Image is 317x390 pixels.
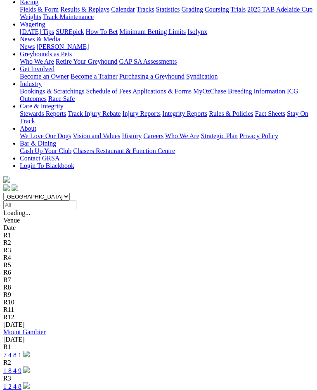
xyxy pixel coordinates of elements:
a: Rules & Policies [209,110,253,117]
a: Track Maintenance [43,13,94,20]
div: Get Involved [20,73,314,80]
img: logo-grsa-white.png [3,176,10,183]
a: Breeding Information [228,88,285,95]
a: Greyhounds as Pets [20,50,72,57]
a: Stay On Track [20,110,308,124]
div: R6 [3,269,314,276]
div: R3 [3,246,314,254]
a: Wagering [20,21,45,28]
div: Wagering [20,28,314,36]
div: Care & Integrity [20,110,314,125]
a: SUREpick [56,28,84,35]
a: [DATE] Tips [20,28,54,35]
a: Minimum Betting Limits [119,28,186,35]
a: 1 8 4 9 [3,367,21,374]
a: Privacy Policy [239,132,278,139]
div: Industry [20,88,314,103]
img: play-circle.svg [23,366,30,373]
div: R5 [3,261,314,269]
a: Injury Reports [122,110,161,117]
div: About [20,132,314,140]
a: News [20,43,35,50]
div: R3 [3,375,314,382]
div: Greyhounds as Pets [20,58,314,65]
a: Trials [230,6,246,13]
a: Care & Integrity [20,103,64,110]
div: R2 [3,359,314,366]
a: News & Media [20,36,60,43]
a: Results & Replays [60,6,109,13]
a: Schedule of Fees [86,88,131,95]
a: Integrity Reports [162,110,207,117]
img: facebook.svg [3,184,10,191]
a: Track Injury Rebate [68,110,121,117]
div: Racing [20,6,314,21]
div: R1 [3,232,314,239]
a: ICG Outcomes [20,88,298,102]
a: Get Involved [20,65,54,72]
a: 7 4 8 1 [3,352,21,359]
div: R2 [3,239,314,246]
a: Fact Sheets [255,110,285,117]
div: Date [3,224,314,232]
a: History [122,132,142,139]
a: About [20,125,36,132]
a: Syndication [186,73,218,80]
img: twitter.svg [12,184,18,191]
a: Retire Your Greyhound [56,58,118,65]
a: Tracks [137,6,154,13]
div: R12 [3,313,314,321]
a: Coursing [205,6,229,13]
a: Bookings & Scratchings [20,88,84,95]
a: Race Safe [48,95,75,102]
a: Isolynx [187,28,207,35]
a: [PERSON_NAME] [36,43,89,50]
a: How To Bet [86,28,118,35]
div: R4 [3,254,314,261]
a: Applications & Forms [132,88,192,95]
a: Contact GRSA [20,155,59,162]
a: Who We Are [20,58,54,65]
a: Cash Up Your Club [20,147,71,154]
div: R11 [3,306,314,313]
a: Become a Trainer [71,73,118,80]
div: News & Media [20,43,314,50]
a: Weights [20,13,41,20]
div: R9 [3,291,314,299]
a: Bar & Dining [20,140,56,147]
a: Purchasing a Greyhound [119,73,185,80]
a: 2025 TAB Adelaide Cup [247,6,312,13]
div: R1 [3,343,314,351]
a: 1 2 4 8 [3,383,21,390]
div: Venue [3,217,314,224]
a: Login To Blackbook [20,162,74,169]
div: [DATE] [3,321,314,328]
a: Grading [182,6,203,13]
a: MyOzChase [193,88,226,95]
a: Fields & Form [20,6,59,13]
a: Careers [143,132,163,139]
div: Bar & Dining [20,147,314,155]
a: Strategic Plan [201,132,238,139]
span: Loading... [3,209,30,216]
div: R8 [3,284,314,291]
img: play-circle.svg [23,382,30,389]
a: We Love Our Dogs [20,132,71,139]
a: Who We Are [165,132,199,139]
input: Select date [3,201,76,209]
a: GAP SA Assessments [119,58,177,65]
div: R10 [3,299,314,306]
div: [DATE] [3,336,314,343]
a: Mount Gambier [3,328,46,335]
a: Become an Owner [20,73,69,80]
div: R7 [3,276,314,284]
a: Industry [20,80,42,87]
a: Calendar [111,6,135,13]
a: Vision and Values [73,132,120,139]
img: play-circle.svg [23,351,30,357]
a: Statistics [156,6,180,13]
a: Chasers Restaurant & Function Centre [73,147,175,154]
a: Stewards Reports [20,110,66,117]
